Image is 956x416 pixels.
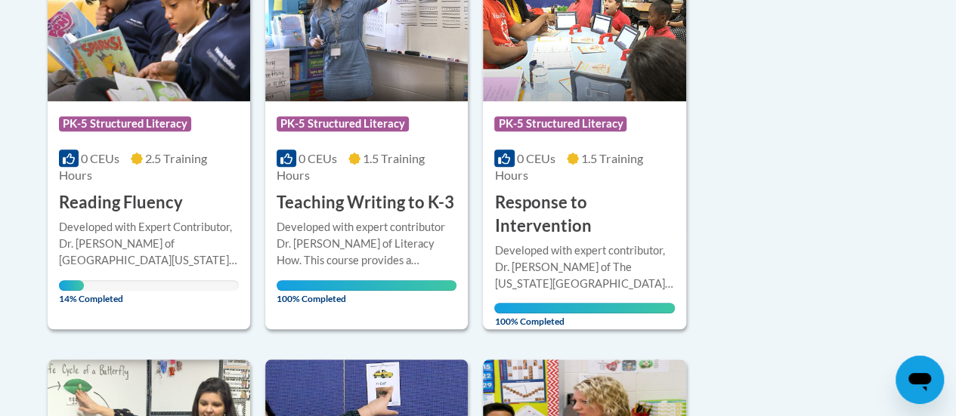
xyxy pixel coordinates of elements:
h3: Reading Fluency [59,191,183,214]
span: 0 CEUs [517,151,555,165]
h3: Response to Intervention [494,191,674,238]
h3: Teaching Writing to K-3 [277,191,454,214]
div: Your progress [494,303,674,313]
span: 100% Completed [277,280,456,304]
div: Developed with expert contributor, Dr. [PERSON_NAME] of The [US_STATE][GEOGRAPHIC_DATA]. Through ... [494,242,674,292]
span: PK-5 Structured Literacy [494,116,627,131]
span: 0 CEUs [81,151,119,165]
span: PK-5 Structured Literacy [59,116,191,131]
span: 14% Completed [59,280,84,304]
span: PK-5 Structured Literacy [277,116,409,131]
div: Your progress [277,280,456,291]
iframe: Button to launch messaging window [896,356,944,404]
div: Developed with Expert Contributor, Dr. [PERSON_NAME] of [GEOGRAPHIC_DATA][US_STATE], [GEOGRAPHIC_... [59,219,239,269]
div: Your progress [59,280,84,291]
span: 100% Completed [494,303,674,327]
div: Developed with expert contributor Dr. [PERSON_NAME] of Literacy How. This course provides a resea... [277,219,456,269]
span: 0 CEUs [299,151,337,165]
